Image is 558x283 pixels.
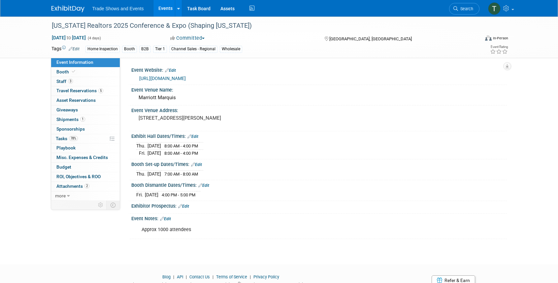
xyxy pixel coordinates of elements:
div: Event Venue Address: [131,105,507,114]
div: Exhibitor Prospectus: [131,201,507,210]
span: (4 days) [87,36,101,40]
span: | [248,274,252,279]
td: [DATE] [148,142,161,150]
span: 2 [84,183,89,188]
a: more [51,191,120,201]
a: Event Information [51,58,120,67]
td: Toggle Event Tabs [106,201,120,209]
span: 8:00 AM - 4:00 PM [164,143,198,148]
pre: [STREET_ADDRESS][PERSON_NAME] [139,115,280,121]
a: API [177,274,183,279]
a: Shipments1 [51,115,120,124]
span: Booth [56,69,77,74]
a: Edit [198,183,209,188]
a: Edit [160,217,171,221]
a: Edit [191,162,202,167]
div: [US_STATE] Realtors 2025 Conference & Expo (Shaping [US_STATE]) [49,20,470,32]
td: Tags [51,45,80,53]
span: 7:00 AM - 8:00 AM [164,172,198,177]
div: Approx 1000 attendees [137,223,434,236]
span: Staff [56,79,73,84]
a: Playbook [51,143,120,153]
span: Giveaways [56,107,78,112]
div: Exhibit Hall Dates/Times: [131,131,507,140]
a: Attachments2 [51,182,120,191]
a: Contact Us [189,274,210,279]
div: Booth [122,46,137,53]
span: Sponsorships [56,126,85,132]
span: Shipments [56,117,85,122]
span: more [55,193,66,198]
div: Channel Sales - Regional [169,46,217,53]
div: Booth Set-up Dates/Times: [131,159,507,168]
i: Booth reservation complete [72,70,75,73]
span: Event Information [56,60,93,65]
td: Fri. [136,150,148,157]
a: Misc. Expenses & Credits [51,153,120,162]
div: Event Venue Name: [131,85,507,93]
img: ExhibitDay [51,6,84,12]
div: Wholesale [220,46,242,53]
span: 3 [68,79,73,84]
a: Staff3 [51,77,120,86]
span: Misc. Expenses & Credits [56,155,108,160]
td: Thu. [136,142,148,150]
div: Marriott Marquis [136,93,502,103]
span: ROI, Objectives & ROO [56,174,101,179]
a: Edit [178,204,189,209]
span: Travel Reservations [56,88,103,93]
a: Budget [51,163,120,172]
span: Search [458,6,473,11]
a: Sponsorships [51,125,120,134]
span: [GEOGRAPHIC_DATA], [GEOGRAPHIC_DATA] [329,36,412,41]
td: Fri. [136,191,145,198]
div: Home Inspection [85,46,120,53]
a: Tasks78% [51,134,120,143]
span: | [211,274,215,279]
td: Thu. [136,171,148,178]
span: Playbook [56,145,76,150]
span: 8:00 AM - 4:00 PM [164,151,198,156]
div: B2B [139,46,151,53]
span: Budget [56,164,71,170]
div: Tier 1 [153,46,167,53]
div: Event Notes: [131,214,507,222]
td: [DATE] [148,171,161,178]
span: to [66,35,72,40]
a: Privacy Policy [253,274,279,279]
td: [DATE] [145,191,158,198]
div: Event Format [441,34,509,44]
a: Edit [187,134,198,139]
span: 78% [69,136,78,141]
span: 1 [80,117,85,122]
div: Event Rating [490,45,508,49]
a: Giveaways [51,105,120,115]
a: Edit [69,47,80,51]
div: Event Website: [131,65,507,74]
span: | [172,274,176,279]
td: Personalize Event Tab Strip [95,201,107,209]
a: Search [449,3,479,15]
span: [DATE] [DATE] [51,35,86,41]
button: Committed [168,35,207,42]
a: Asset Reservations [51,96,120,105]
span: Trade Shows and Events [92,6,144,11]
a: Booth [51,67,120,77]
a: Terms of Service [216,274,247,279]
a: Edit [165,68,176,73]
div: Booth Dismantle Dates/Times: [131,180,507,189]
td: [DATE] [148,150,161,157]
span: Tasks [56,136,78,141]
a: Blog [162,274,171,279]
span: 4:00 PM - 5:00 PM [162,192,195,197]
span: Attachments [56,183,89,189]
a: ROI, Objectives & ROO [51,172,120,182]
img: Format-Inperson.png [485,35,492,41]
a: Travel Reservations5 [51,86,120,96]
span: 5 [98,88,103,93]
img: Tiff Wagner [488,2,501,15]
span: | [184,274,188,279]
div: In-Person [493,36,508,41]
span: Asset Reservations [56,98,96,103]
a: [URL][DOMAIN_NAME] [139,76,186,81]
